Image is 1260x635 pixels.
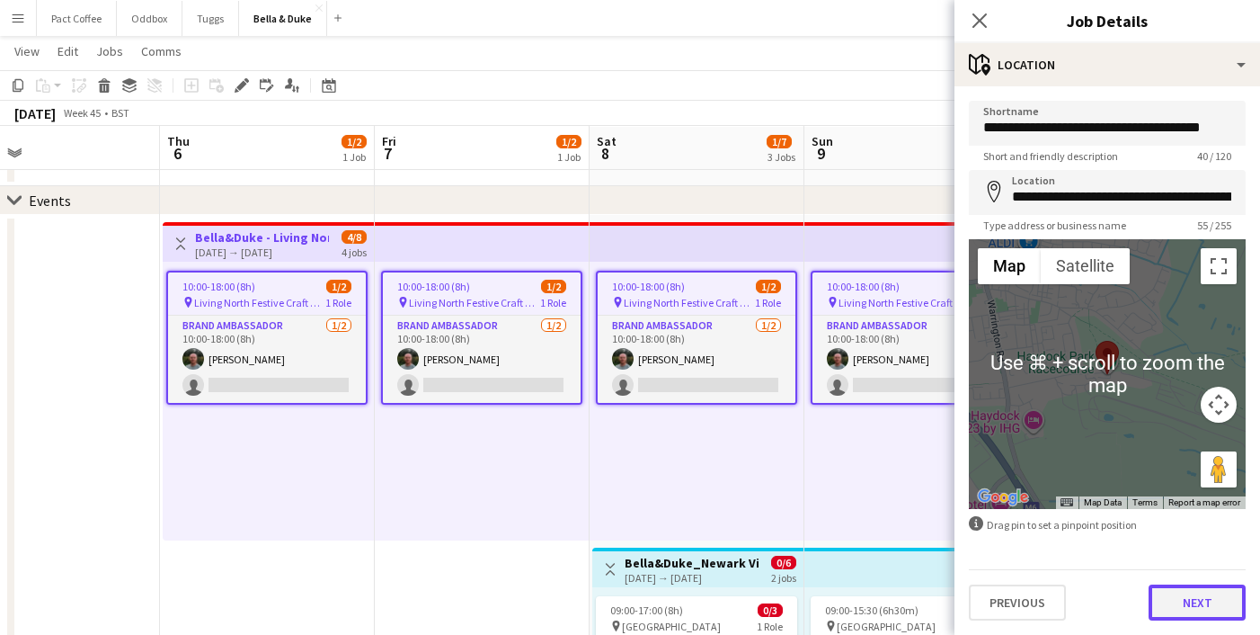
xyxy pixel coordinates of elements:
[141,43,182,59] span: Comms
[50,40,85,63] a: Edit
[342,135,367,148] span: 1/2
[37,1,117,36] button: Pact Coffee
[827,280,900,293] span: 10:00-18:00 (8h)
[195,246,329,259] div: [DATE] → [DATE]
[14,104,56,122] div: [DATE]
[379,143,396,164] span: 7
[1132,497,1158,507] a: Terms (opens in new tab)
[771,556,796,569] span: 0/6
[758,604,783,617] span: 0/3
[755,296,781,309] span: 1 Role
[839,296,970,309] span: Living North Festive Craft and Gift Fair
[397,280,470,293] span: 10:00-18:00 (8h)
[325,296,351,309] span: 1 Role
[7,40,47,63] a: View
[1183,219,1246,232] span: 55 / 255
[812,133,833,149] span: Sun
[757,620,783,633] span: 1 Role
[557,150,581,164] div: 1 Job
[767,135,792,148] span: 1/7
[756,280,781,293] span: 1/2
[625,571,759,585] div: [DATE] → [DATE]
[1168,497,1240,507] a: Report a map error
[326,280,351,293] span: 1/2
[622,620,721,633] span: [GEOGRAPHIC_DATA]
[597,133,617,149] span: Sat
[1201,452,1237,487] button: Drag Pegman onto the map to open Street View
[768,150,795,164] div: 3 Jobs
[612,280,685,293] span: 10:00-18:00 (8h)
[342,150,366,164] div: 1 Job
[809,143,833,164] span: 9
[383,316,581,403] app-card-role: Brand Ambassador1/210:00-18:00 (8h)[PERSON_NAME]
[1201,248,1237,284] button: Toggle fullscreen view
[96,43,123,59] span: Jobs
[812,316,1010,403] app-card-role: Brand Ambassador1/210:00-18:00 (8h)[PERSON_NAME]
[598,316,795,403] app-card-role: Brand Ambassador1/210:00-18:00 (8h)[PERSON_NAME]
[954,43,1260,86] div: Location
[625,555,759,571] h3: Bella&Duke_Newark Vintage Tractor and Heritage Show
[594,143,617,164] span: 8
[195,229,329,246] h3: Bella&Duke - Living North Festive Craft and Gift Fair
[342,244,367,259] div: 4 jobs
[1201,387,1237,423] button: Map camera controls
[29,192,71,210] div: Events
[381,271,582,405] app-job-card: 10:00-18:00 (8h)1/2 Living North Festive Craft and Gift Fair1 RoleBrand Ambassador1/210:00-18:00 ...
[409,296,540,309] span: Living North Festive Craft and Gift Fair
[59,106,104,120] span: Week 45
[14,43,40,59] span: View
[382,133,396,149] span: Fri
[973,486,1033,509] img: Google
[1149,585,1246,621] button: Next
[1060,496,1073,509] button: Keyboard shortcuts
[556,135,581,148] span: 1/2
[1183,149,1246,163] span: 40 / 120
[239,1,327,36] button: Bella & Duke
[624,296,755,309] span: Living North Festive Craft and Gift Fair
[811,271,1012,405] app-job-card: 10:00-18:00 (8h)1/2 Living North Festive Craft and Gift Fair1 RoleBrand Ambassador1/210:00-18:00 ...
[969,219,1140,232] span: Type address or business name
[596,271,797,405] app-job-card: 10:00-18:00 (8h)1/2 Living North Festive Craft and Gift Fair1 RoleBrand Ambassador1/210:00-18:00 ...
[167,133,190,149] span: Thu
[342,230,367,244] span: 4/8
[1041,248,1130,284] button: Show satellite imagery
[182,280,255,293] span: 10:00-18:00 (8h)
[837,620,936,633] span: [GEOGRAPHIC_DATA]
[164,143,190,164] span: 6
[540,296,566,309] span: 1 Role
[168,316,366,403] app-card-role: Brand Ambassador1/210:00-18:00 (8h)[PERSON_NAME]
[969,585,1066,621] button: Previous
[166,271,368,405] app-job-card: 10:00-18:00 (8h)1/2 Living North Festive Craft and Gift Fair1 RoleBrand Ambassador1/210:00-18:00 ...
[541,280,566,293] span: 1/2
[978,248,1041,284] button: Show street map
[134,40,189,63] a: Comms
[117,1,182,36] button: Oddbox
[194,296,325,309] span: Living North Festive Craft and Gift Fair
[111,106,129,120] div: BST
[954,9,1260,32] h3: Job Details
[89,40,130,63] a: Jobs
[58,43,78,59] span: Edit
[969,516,1246,533] div: Drag pin to set a pinpoint position
[610,604,683,617] span: 09:00-17:00 (8h)
[182,1,239,36] button: Tuggs
[771,569,796,585] div: 2 jobs
[1084,496,1122,509] button: Map Data
[825,604,918,617] span: 09:00-15:30 (6h30m)
[973,486,1033,509] a: Open this area in Google Maps (opens a new window)
[969,149,1132,163] span: Short and friendly description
